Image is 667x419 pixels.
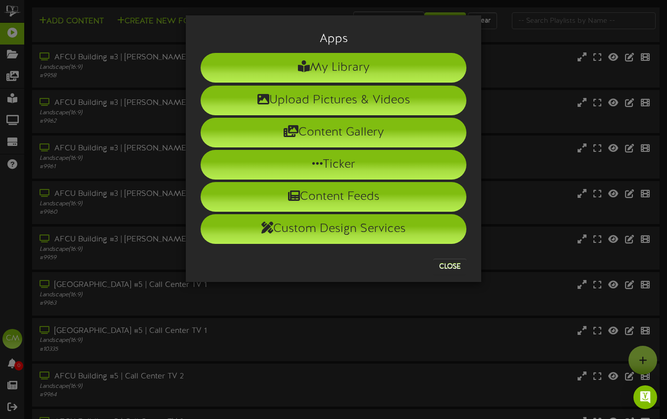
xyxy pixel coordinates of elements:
li: Content Feeds [201,182,466,212]
li: Upload Pictures & Videos [201,86,466,115]
li: Content Gallery [201,118,466,147]
div: Open Intercom Messenger [633,385,657,409]
button: Close [433,259,466,275]
li: My Library [201,53,466,83]
li: Ticker [201,150,466,180]
h3: Apps [201,33,466,46]
li: Custom Design Services [201,214,466,244]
